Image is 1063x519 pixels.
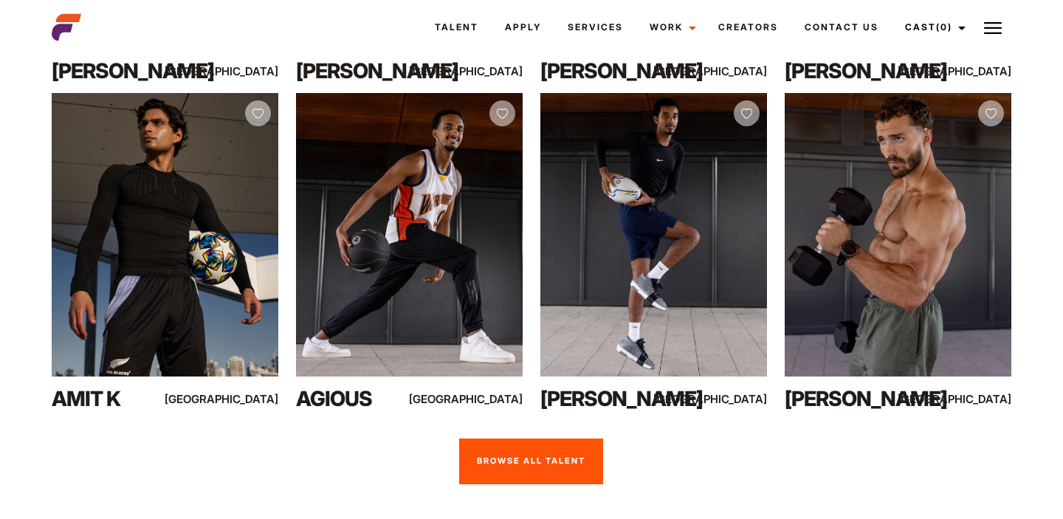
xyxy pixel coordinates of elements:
div: [GEOGRAPHIC_DATA] [699,390,767,408]
a: Services [554,7,636,47]
div: [GEOGRAPHIC_DATA] [699,62,767,80]
div: [GEOGRAPHIC_DATA] [943,62,1011,80]
img: cropped-aefm-brand-fav-22-square.png [52,13,81,42]
div: [PERSON_NAME] [785,384,921,413]
div: Amit K [52,384,188,413]
div: [GEOGRAPHIC_DATA] [943,390,1011,408]
a: Cast(0) [892,7,974,47]
div: [PERSON_NAME] [540,56,676,86]
div: [PERSON_NAME] [52,56,188,86]
a: Work [636,7,705,47]
div: [GEOGRAPHIC_DATA] [210,390,278,408]
img: Burger icon [984,19,1002,37]
div: [GEOGRAPHIC_DATA] [210,62,278,80]
a: Contact Us [791,7,892,47]
a: Apply [492,7,554,47]
a: Creators [705,7,791,47]
div: [PERSON_NAME] [785,56,921,86]
div: [PERSON_NAME] [540,384,676,413]
a: Browse all talent [459,439,603,484]
div: [PERSON_NAME] [296,56,432,86]
div: Agious [296,384,432,413]
span: (0) [936,21,952,32]
div: [GEOGRAPHIC_DATA] [455,390,523,408]
a: Talent [422,7,492,47]
div: [GEOGRAPHIC_DATA] [455,62,523,80]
